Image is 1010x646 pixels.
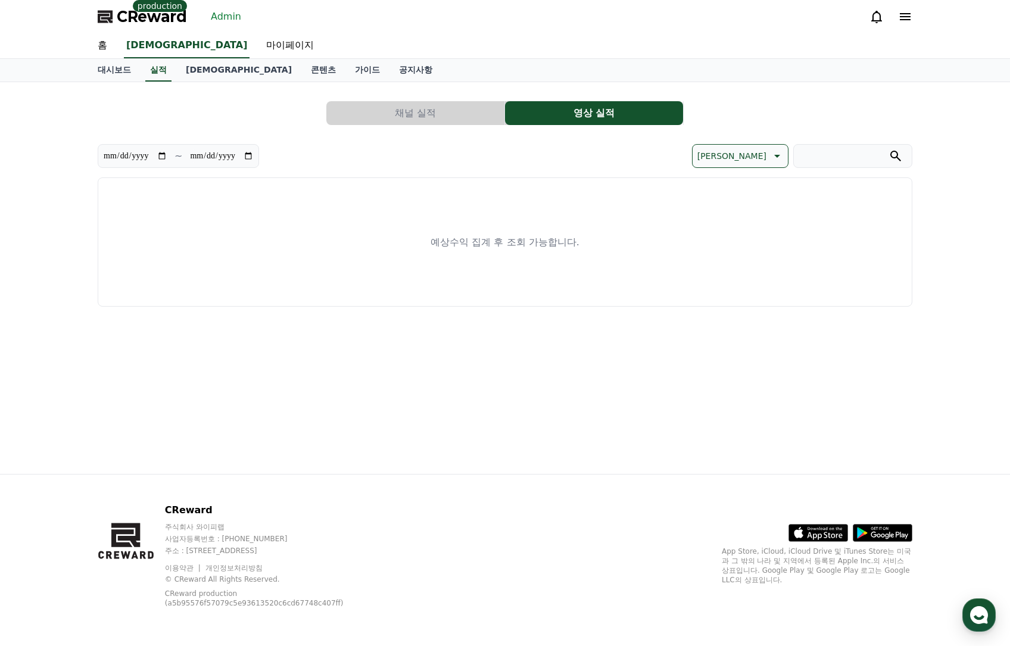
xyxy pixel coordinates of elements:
p: © CReward All Rights Reserved. [165,575,374,584]
button: 영상 실적 [505,101,683,125]
a: 실적 [145,59,172,82]
p: [PERSON_NAME] [697,148,766,164]
p: 사업자등록번호 : [PHONE_NUMBER] [165,534,374,544]
a: [DEMOGRAPHIC_DATA] [176,59,301,82]
p: 예상수익 집계 후 조회 가능합니다. [431,235,579,249]
a: 마이페이지 [257,33,323,58]
p: CReward production (a5b95576f57079c5e93613520c6cd67748c407ff) [165,589,356,608]
a: 가이드 [345,59,389,82]
span: CReward [117,7,187,26]
a: 대시보드 [88,59,141,82]
a: 개인정보처리방침 [205,564,263,572]
a: [DEMOGRAPHIC_DATA] [124,33,250,58]
a: 홈 [88,33,117,58]
p: CReward [165,503,374,517]
a: 공지사항 [389,59,442,82]
p: ~ [174,149,182,163]
a: 영상 실적 [505,101,684,125]
button: 채널 실적 [326,101,504,125]
a: 이용약관 [165,564,202,572]
a: Admin [206,7,246,26]
button: [PERSON_NAME] [692,144,788,168]
p: App Store, iCloud, iCloud Drive 및 iTunes Store는 미국과 그 밖의 나라 및 지역에서 등록된 Apple Inc.의 서비스 상표입니다. Goo... [722,547,912,585]
a: 채널 실적 [326,101,505,125]
a: CReward [98,7,187,26]
a: 콘텐츠 [301,59,345,82]
p: 주소 : [STREET_ADDRESS] [165,546,374,556]
p: 주식회사 와이피랩 [165,522,374,532]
